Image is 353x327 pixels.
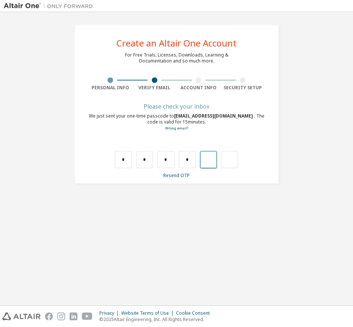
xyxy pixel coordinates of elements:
div: Personal Info [89,85,133,91]
a: Resend OTP [163,172,190,179]
img: altair_logo.svg [2,312,41,320]
div: Verify Email [132,85,177,91]
img: youtube.svg [82,312,93,320]
img: linkedin.svg [70,312,77,320]
p: © 2025 Altair Engineering, Inc. All Rights Reserved. [99,316,214,323]
div: For Free Trials, Licenses, Downloads, Learning & Documentation and so much more. [125,52,228,64]
img: facebook.svg [45,312,53,320]
div: Security Setup [221,85,265,91]
div: Privacy [99,310,121,316]
img: instagram.svg [57,312,65,320]
a: Go back to the registration form [165,126,188,131]
div: Please check your inbox [89,104,265,109]
div: Website Terms of Use [121,310,176,316]
div: Create an Altair One Account [116,39,237,48]
img: Altair One [4,2,97,10]
div: Account Info [177,85,221,91]
span: [EMAIL_ADDRESS][DOMAIN_NAME] [174,113,254,119]
div: Cookie Consent [176,310,214,316]
div: We just sent your one-time passcode to . The code is valid for 15 minutes. [89,113,265,131]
